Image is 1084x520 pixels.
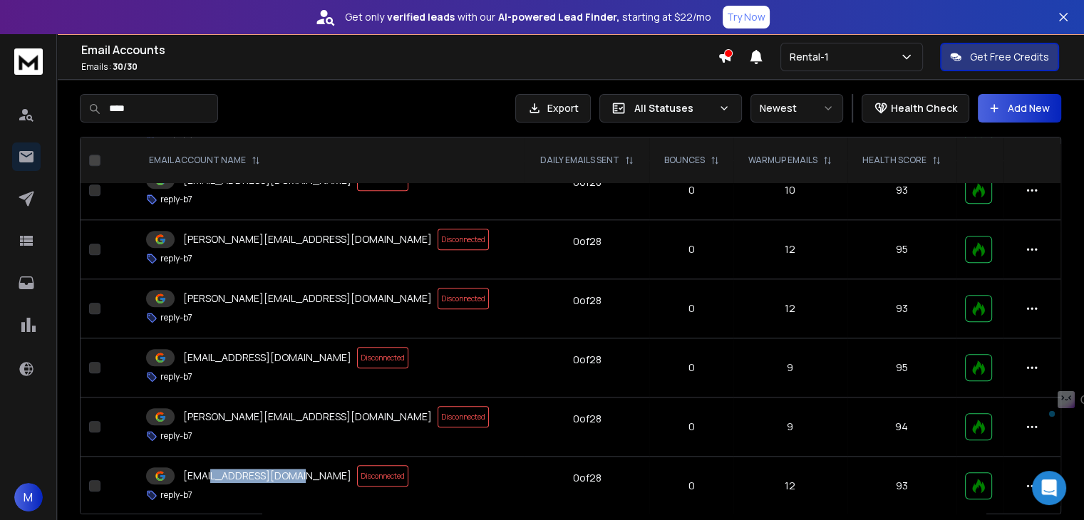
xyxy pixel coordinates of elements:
[790,50,835,64] p: Rental-1
[733,279,847,338] td: 12
[733,457,847,516] td: 12
[81,41,718,58] h1: Email Accounts
[183,410,432,424] p: [PERSON_NAME][EMAIL_ADDRESS][DOMAIN_NAME]
[81,61,718,73] p: Emails :
[733,338,847,397] td: 9
[14,48,43,75] img: logo
[573,412,602,426] div: 0 of 28
[733,161,847,220] td: 10
[1032,471,1066,505] div: Open Intercom Messenger
[183,232,432,246] p: [PERSON_NAME][EMAIL_ADDRESS][DOMAIN_NAME]
[847,338,956,397] td: 95
[438,288,489,309] span: Disconnected
[891,101,957,115] p: Health Check
[357,465,408,487] span: Disconnected
[14,483,43,511] button: M
[345,10,711,24] p: Get only with our starting at $22/mo
[658,183,724,197] p: 0
[573,471,602,485] div: 0 of 28
[750,94,843,123] button: Newest
[847,279,956,338] td: 93
[160,489,192,501] p: reply-b7
[160,312,192,323] p: reply-b7
[357,347,408,368] span: Disconnected
[658,360,724,375] p: 0
[723,6,770,28] button: Try Now
[183,350,351,365] p: [EMAIL_ADDRESS][DOMAIN_NAME]
[573,293,602,308] div: 0 of 28
[113,61,138,73] span: 30 / 30
[183,469,351,483] p: [EMAIL_ADDRESS][DOMAIN_NAME]
[847,397,956,457] td: 94
[573,353,602,367] div: 0 of 28
[183,291,432,306] p: [PERSON_NAME][EMAIL_ADDRESS][DOMAIN_NAME]
[658,479,724,493] p: 0
[978,94,1061,123] button: Add New
[149,155,260,166] div: EMAIL ACCOUNT NAME
[970,50,1049,64] p: Get Free Credits
[658,301,724,316] p: 0
[847,161,956,220] td: 93
[160,371,192,383] p: reply-b7
[733,397,847,457] td: 9
[664,155,705,166] p: BOUNCES
[515,94,591,123] button: Export
[634,101,713,115] p: All Statuses
[498,10,619,24] strong: AI-powered Lead Finder,
[847,457,956,516] td: 93
[727,10,765,24] p: Try Now
[658,242,724,256] p: 0
[160,430,192,442] p: reply-b7
[940,43,1059,71] button: Get Free Credits
[438,406,489,427] span: Disconnected
[862,155,926,166] p: HEALTH SCORE
[573,234,602,249] div: 0 of 28
[658,420,724,434] p: 0
[387,10,455,24] strong: verified leads
[438,229,489,250] span: Disconnected
[847,220,956,279] td: 95
[160,194,192,205] p: reply-b7
[748,155,817,166] p: WARMUP EMAILS
[540,155,619,166] p: DAILY EMAILS SENT
[733,220,847,279] td: 12
[862,94,969,123] button: Health Check
[160,253,192,264] p: reply-b7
